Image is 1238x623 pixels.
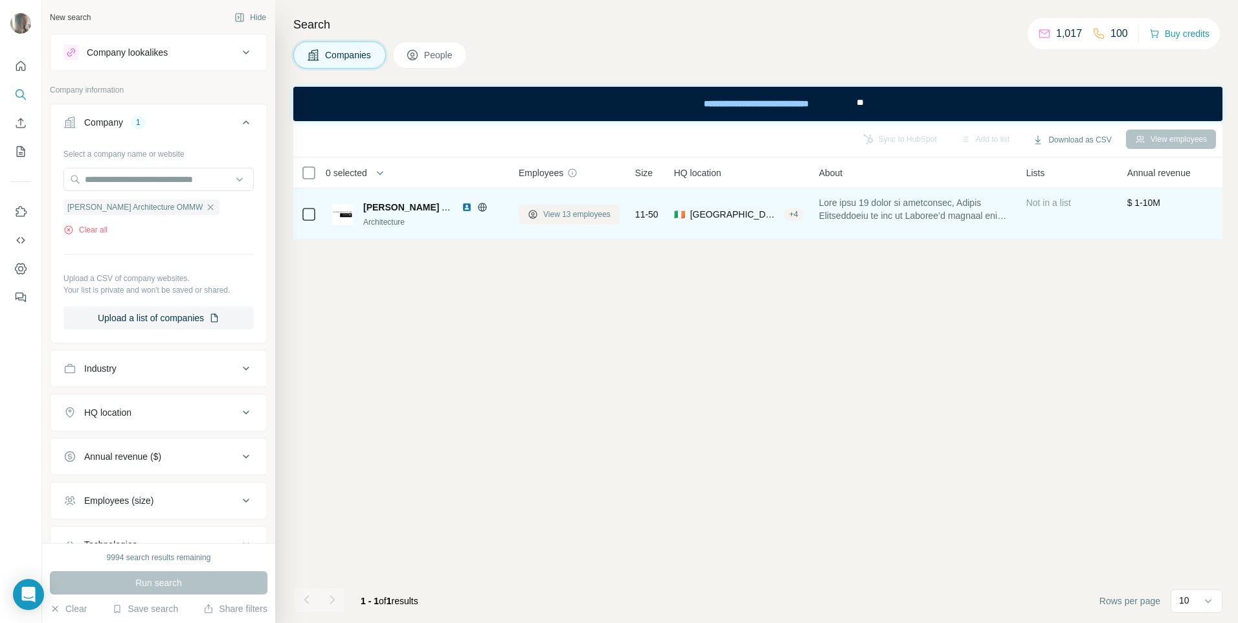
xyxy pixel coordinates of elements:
span: Size [635,166,653,179]
div: New search [50,12,91,23]
p: Upload a CSV of company websites. [63,273,254,284]
span: Annual revenue [1127,166,1191,179]
span: View 13 employees [543,209,611,220]
button: Feedback [10,286,31,309]
button: Dashboard [10,257,31,280]
span: Not in a list [1026,198,1071,208]
button: Hide [225,8,275,27]
button: Clear all [63,224,107,236]
div: + 4 [784,209,804,220]
span: Lore ipsu 19 dolor si ametconsec, Adipis Elitseddoeiu te inc ut Laboree’d magnaal enima minimve Q... [819,196,1011,222]
iframe: Banner [293,87,1222,121]
div: Annual revenue ($) [84,450,161,463]
button: Use Surfe on LinkedIn [10,200,31,223]
span: $ 1-10M [1127,198,1160,208]
span: Companies [325,49,372,62]
img: Avatar [10,13,31,34]
span: 0 selected [326,166,367,179]
span: [GEOGRAPHIC_DATA], [GEOGRAPHIC_DATA], [GEOGRAPHIC_DATA] [690,208,779,221]
button: Industry [51,353,267,384]
button: Annual revenue ($) [51,441,267,472]
div: 1 [131,117,146,128]
div: Industry [84,362,117,375]
div: Select a company name or website [63,143,254,160]
button: Quick start [10,54,31,78]
div: Open Intercom Messenger [13,579,44,610]
div: Technologies [84,538,137,551]
div: 9994 search results remaining [107,552,211,563]
span: 1 - 1 [361,596,379,606]
button: Search [10,83,31,106]
span: HQ location [674,166,721,179]
button: Share filters [203,602,267,615]
span: Rows per page [1099,595,1160,607]
span: of [379,596,387,606]
div: Company [84,116,123,129]
button: Clear [50,602,87,615]
button: Upload a list of companies [63,306,254,330]
span: About [819,166,843,179]
img: Logo of Wilson Architecture OMMW [332,204,353,225]
button: Company lookalikes [51,37,267,68]
div: Company lookalikes [87,46,168,59]
span: Employees [519,166,563,179]
span: results [361,596,418,606]
button: Employees (size) [51,485,267,516]
div: Employees (size) [84,494,153,507]
p: 100 [1110,26,1128,41]
span: 1 [387,596,392,606]
span: People [424,49,454,62]
div: HQ location [84,406,131,419]
p: Your list is private and won't be saved or shared. [63,284,254,296]
p: 10 [1179,594,1189,607]
button: Use Surfe API [10,229,31,252]
span: 🇮🇪 [674,208,685,221]
button: Company1 [51,107,267,143]
button: View 13 employees [519,205,620,224]
p: 1,017 [1056,26,1082,41]
button: HQ location [51,397,267,428]
span: Lists [1026,166,1045,179]
span: [PERSON_NAME] Architecture OMMW [67,201,203,213]
button: My lists [10,140,31,163]
span: [PERSON_NAME] Architecture OMMW [363,202,528,212]
h4: Search [293,16,1222,34]
button: Download as CSV [1024,130,1120,150]
div: Architecture [363,216,503,228]
button: Save search [112,602,178,615]
p: Company information [50,84,267,96]
span: 11-50 [635,208,658,221]
button: Buy credits [1149,25,1210,43]
button: Technologies [51,529,267,560]
img: LinkedIn logo [462,202,472,212]
button: Enrich CSV [10,111,31,135]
